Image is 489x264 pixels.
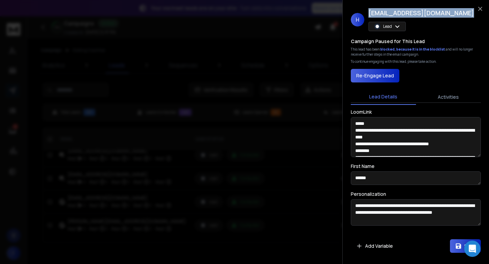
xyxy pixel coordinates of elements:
[351,38,425,45] h3: Campaign Paused for This Lead
[351,89,416,105] button: Lead Details
[351,192,386,196] label: Personalization
[351,59,437,64] p: To continue engaging with this lead, please take action.
[416,90,481,105] button: Activities
[383,24,392,29] p: Lead
[351,69,399,82] button: Re-Engage Lead
[351,239,398,253] button: Add Variable
[351,47,481,57] div: This lead has been and will no longer receive further steps in the email campaign.
[464,241,481,257] div: Open Intercom Messenger
[351,13,364,26] span: H
[351,164,375,169] label: First Name
[368,8,474,18] h1: [EMAIL_ADDRESS][DOMAIN_NAME]
[351,110,372,114] label: LoomLink
[450,239,481,253] button: Save
[380,47,446,52] span: blocked, because it is in the blocklist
